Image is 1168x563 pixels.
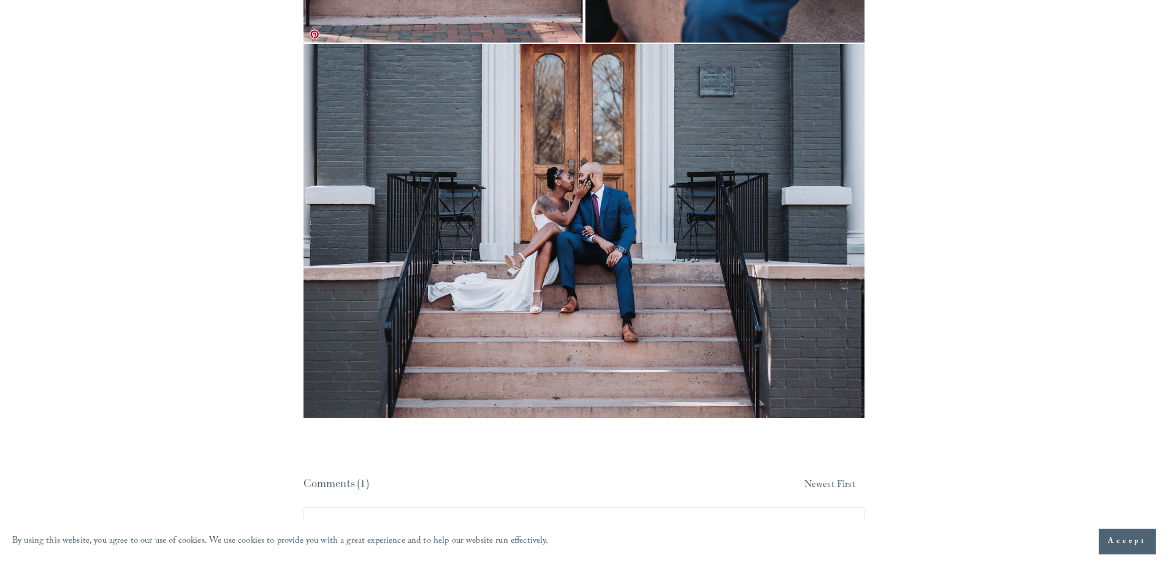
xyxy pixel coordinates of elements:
[303,44,864,417] img: intimate-height-house-nc-couple-moment.jpg
[1099,529,1156,554] button: Accept
[1108,535,1147,548] span: Accept
[310,29,319,39] a: Pin it!
[303,476,368,490] span: Comments (1)
[12,533,549,551] p: By using this website, you agree to our use of cookies. We use cookies to provide you with a grea...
